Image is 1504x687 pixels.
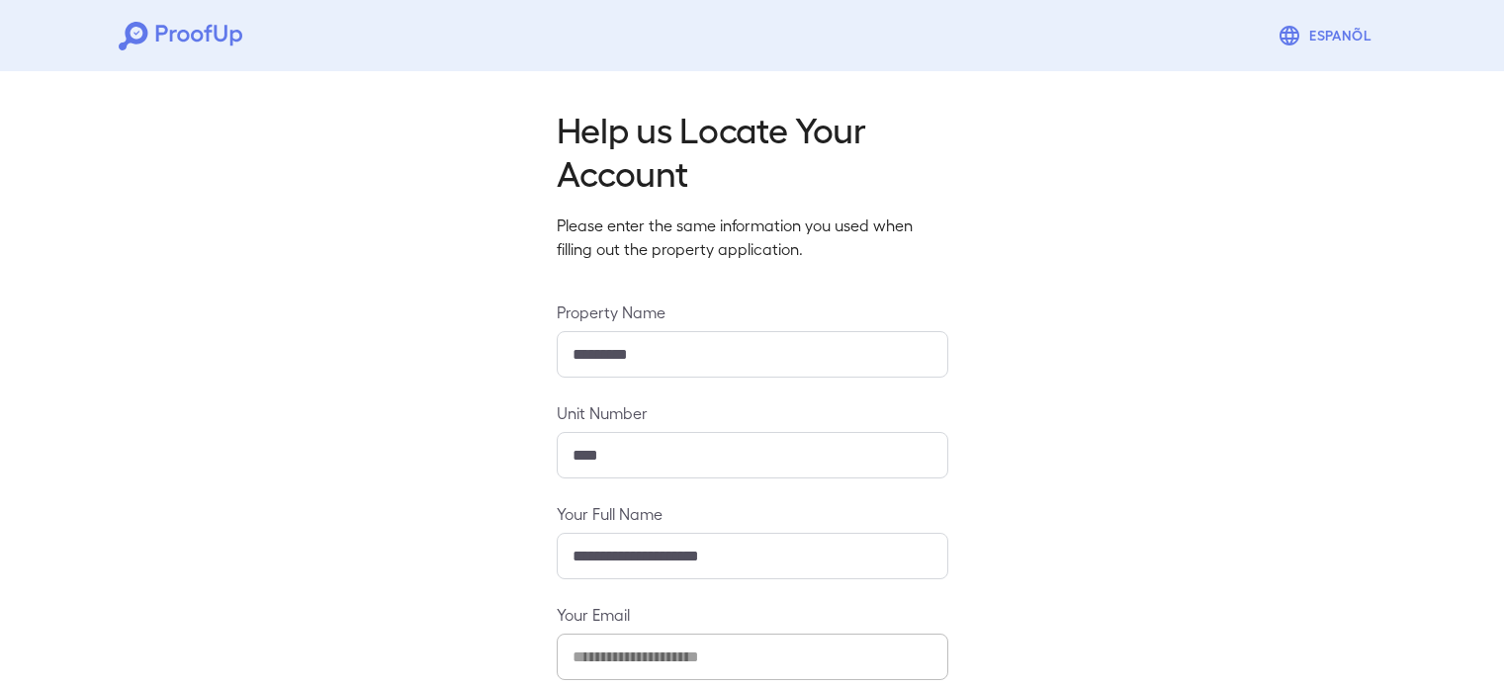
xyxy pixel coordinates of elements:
[557,301,948,323] label: Property Name
[557,401,948,424] label: Unit Number
[557,502,948,525] label: Your Full Name
[557,107,948,194] h2: Help us Locate Your Account
[1270,16,1385,55] button: Espanõl
[557,603,948,626] label: Your Email
[557,214,948,261] p: Please enter the same information you used when filling out the property application.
